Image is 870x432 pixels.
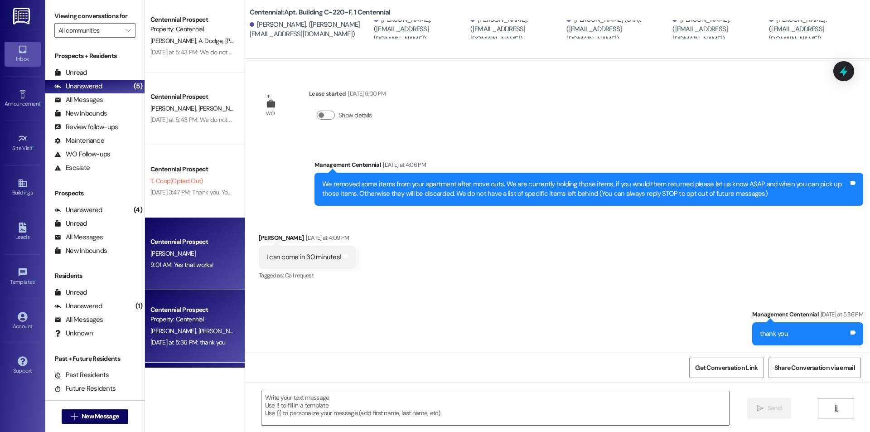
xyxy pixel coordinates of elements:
span: [PERSON_NAME] [150,37,198,45]
span: [PERSON_NAME] [150,327,198,335]
a: Templates • [5,265,41,289]
div: [PERSON_NAME] [259,233,356,246]
div: Centennial Prospect [150,15,234,24]
div: Management Centennial [314,160,863,173]
div: Management Centennial [752,310,863,322]
div: Future Residents [54,384,116,393]
div: [DATE] at 5:36 PM: thank you [150,338,225,346]
div: Review follow-ups [54,122,118,132]
span: [PERSON_NAME] [225,37,273,45]
a: Leads [5,220,41,244]
span: Call request [285,272,314,279]
div: We removed some items from your apartment after move outs. We are currently holding those items, ... [322,180,849,199]
div: Unread [54,68,87,78]
div: Unread [54,219,87,228]
a: Buildings [5,175,41,200]
label: Show details [338,111,372,120]
div: [DATE] 3:47 PM: Thank you. You will no longer receive texts from this thread. Please reply with '... [150,188,597,196]
div: Past + Future Residents [45,354,145,364]
i:  [833,405,840,412]
div: [DATE] 6:00 PM [346,89,386,98]
span: [PERSON_NAME] [150,249,196,257]
div: Escalate [54,163,90,173]
span: [PERSON_NAME] [150,104,198,112]
div: Centennial Prospect [150,92,234,102]
span: A. Dodge [198,37,225,45]
div: Centennial Prospect [150,305,234,315]
input: All communities [58,23,121,38]
div: [DATE] at 4:06 PM [381,160,426,170]
span: • [35,277,36,284]
i:  [126,27,130,34]
div: [PERSON_NAME]. ([EMAIL_ADDRESS][DOMAIN_NAME]) [374,15,468,44]
div: [DATE] at 5:36 PM [818,310,863,319]
div: All Messages [54,233,103,242]
div: Unread [54,288,87,297]
div: Unknown [54,329,93,338]
div: Property: Centennial [150,315,234,324]
button: New Message [62,409,129,424]
span: New Message [82,412,119,421]
div: Lease started [309,89,386,102]
img: ResiDesk Logo [13,8,32,24]
div: (1) [133,299,145,313]
div: Unanswered [54,205,102,215]
div: Unanswered [54,301,102,311]
span: Share Conversation via email [774,363,855,373]
div: All Messages [54,95,103,105]
span: [PERSON_NAME] (CTA) [198,327,259,335]
button: Get Conversation Link [689,358,764,378]
a: Site Visit • [5,131,41,155]
a: Inbox [5,42,41,66]
label: Viewing conversations for [54,9,135,23]
div: (5) [131,79,145,93]
div: [PERSON_NAME]. ([EMAIL_ADDRESS][DOMAIN_NAME]) [470,15,565,44]
span: T. Coop (Opted Out) [150,177,203,185]
div: Property: Centennial [150,24,234,34]
button: Share Conversation via email [768,358,861,378]
div: thank you [760,329,788,339]
div: [PERSON_NAME]. ([EMAIL_ADDRESS][DOMAIN_NAME]) [769,15,863,44]
div: [DATE] at 5:43 PM: We do not have a record of you notifying the office. It was not in your final ... [150,48,738,56]
div: [DATE] at 4:09 PM [304,233,349,243]
div: WO [266,109,275,118]
b: Centennial: Apt. Building C~220~F, 1 Centennial [250,8,391,17]
div: New Inbounds [54,109,107,118]
span: • [40,99,42,106]
i:  [757,405,764,412]
a: Support [5,354,41,378]
div: [DATE] at 5:43 PM: We do not have a record of you notifying the office. It was not in your final ... [150,116,738,124]
div: Unanswered [54,82,102,91]
div: (4) [131,203,145,217]
div: All Messages [54,315,103,325]
span: • [33,144,34,150]
div: Centennial Prospect [150,165,234,174]
div: Residents [45,271,145,281]
div: Past Residents [54,370,109,380]
span: Get Conversation Link [695,363,758,373]
div: [PERSON_NAME]. ([EMAIL_ADDRESS][DOMAIN_NAME]) [672,15,767,44]
div: New Inbounds [54,246,107,256]
div: Tagged as: [259,269,356,282]
div: Maintenance [54,136,104,146]
div: Prospects [45,189,145,198]
span: [PERSON_NAME] [198,104,246,112]
a: Account [5,309,41,334]
div: Prospects + Residents [45,51,145,61]
div: [PERSON_NAME] (CTA). ([EMAIL_ADDRESS][DOMAIN_NAME]) [566,15,670,44]
div: Centennial Prospect [150,237,234,247]
span: Send [768,403,782,413]
i:  [71,413,78,420]
div: I can come in 30 minutes! [266,252,341,262]
div: WO Follow-ups [54,150,110,159]
div: 9:01 AM: Yes that works! [150,261,213,269]
button: Send [747,398,791,418]
div: [PERSON_NAME]. ([PERSON_NAME][EMAIL_ADDRESS][DOMAIN_NAME]) [250,20,372,39]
